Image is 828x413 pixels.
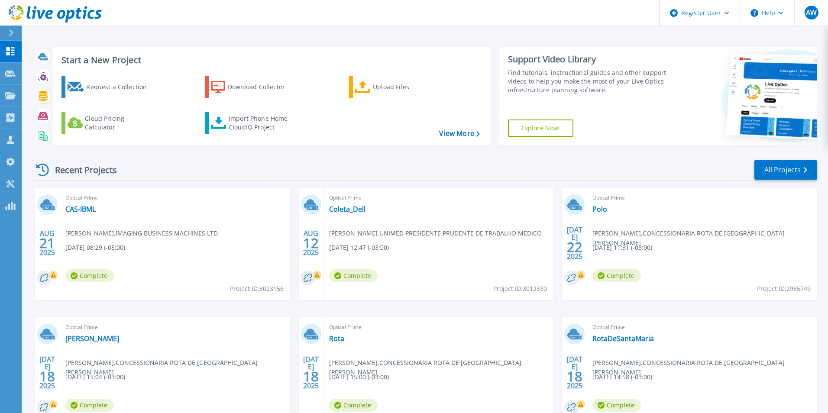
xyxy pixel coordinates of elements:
a: Coleta_Dell [329,205,365,213]
a: Request a Collection [61,76,158,98]
div: [DATE] 2025 [39,357,55,388]
span: 22 [567,243,582,251]
div: Find tutorials, instructional guides and other support videos to help you make the most of your L... [508,68,670,94]
a: [PERSON_NAME] [65,334,119,343]
span: Complete [329,399,378,412]
span: Optical Prime [329,323,549,332]
div: Download Collector [228,78,297,96]
span: AW [806,9,817,16]
span: Complete [65,399,114,412]
span: Project ID: 2985749 [757,284,811,294]
div: Request a Collection [86,78,155,96]
span: Project ID: 3012330 [493,284,547,294]
span: [PERSON_NAME] , CONCESSIONARIA ROTA DE [GEOGRAPHIC_DATA][PERSON_NAME] [592,358,817,377]
span: [PERSON_NAME] , UNIMED PRESIDENTE PRUDENTE DE TRABALHO MEDICO [329,229,542,238]
span: [PERSON_NAME] , CONCESSIONARIA ROTA DE [GEOGRAPHIC_DATA][PERSON_NAME] [592,229,817,248]
a: Explore Now! [508,119,574,137]
span: Complete [592,399,641,412]
a: Download Collector [205,76,302,98]
span: Optical Prime [592,323,812,332]
div: Support Video Library [508,54,670,65]
a: CAS-IBML [65,205,96,213]
span: Complete [329,269,378,282]
div: AUG 2025 [303,227,319,259]
span: 18 [303,373,319,380]
a: View More [439,129,479,138]
a: RotaDeSantaMaria [592,334,654,343]
span: [DATE] 14:58 (-03:00) [592,372,652,382]
div: Upload Files [373,78,442,96]
div: [DATE] 2025 [566,227,583,259]
span: Complete [65,269,114,282]
span: Optical Prime [592,193,812,203]
span: 18 [567,373,582,380]
a: Rota [329,334,344,343]
div: AUG 2025 [39,227,55,259]
span: [PERSON_NAME] , CONCESSIONARIA ROTA DE [GEOGRAPHIC_DATA][PERSON_NAME] [65,358,290,377]
span: [PERSON_NAME] , CONCESSIONARIA ROTA DE [GEOGRAPHIC_DATA][PERSON_NAME] [329,358,554,377]
span: [DATE] 11:31 (-03:00) [592,243,652,252]
span: Complete [592,269,641,282]
div: Cloud Pricing Calculator [85,114,154,132]
a: Cloud Pricing Calculator [61,112,158,134]
span: [DATE] 15:00 (-03:00) [329,372,389,382]
span: Project ID: 3023156 [230,284,284,294]
div: [DATE] 2025 [303,357,319,388]
span: 21 [39,239,55,247]
span: [PERSON_NAME] , IMAGING BUSINESS MACHINES LTD [65,229,218,238]
span: Optical Prime [65,193,285,203]
span: 12 [303,239,319,247]
span: Optical Prime [329,193,549,203]
span: [DATE] 15:04 (-03:00) [65,372,125,382]
span: [DATE] 08:29 (-05:00) [65,243,125,252]
div: [DATE] 2025 [566,357,583,388]
span: [DATE] 12:47 (-03:00) [329,243,389,252]
a: All Projects [754,160,817,180]
span: Optical Prime [65,323,285,332]
a: Upload Files [349,76,446,98]
h3: Start a New Project [61,55,479,65]
div: Import Phone Home CloudIQ Project [229,114,296,132]
a: Polo [592,205,607,213]
div: Recent Projects [33,159,129,181]
span: 18 [39,373,55,380]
